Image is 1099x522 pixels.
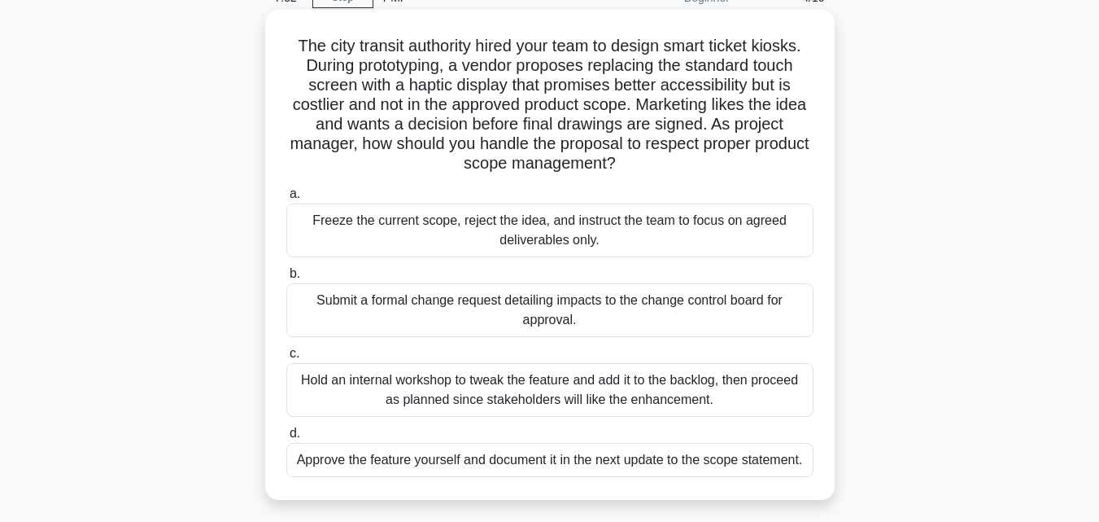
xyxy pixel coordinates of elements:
[290,346,299,360] span: c.
[290,186,300,200] span: a.
[290,426,300,440] span: d.
[286,204,813,257] div: Freeze the current scope, reject the idea, and instruct the team to focus on agreed deliverables ...
[286,363,813,417] div: Hold an internal workshop to tweak the feature and add it to the backlog, then proceed as planned...
[286,443,813,477] div: Approve the feature yourself and document it in the next update to the scope statement.
[290,266,300,280] span: b.
[285,36,815,174] h5: The city transit authority hired your team to design smart ticket kiosks. During prototyping, a v...
[286,283,813,337] div: Submit a formal change request detailing impacts to the change control board for approval.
